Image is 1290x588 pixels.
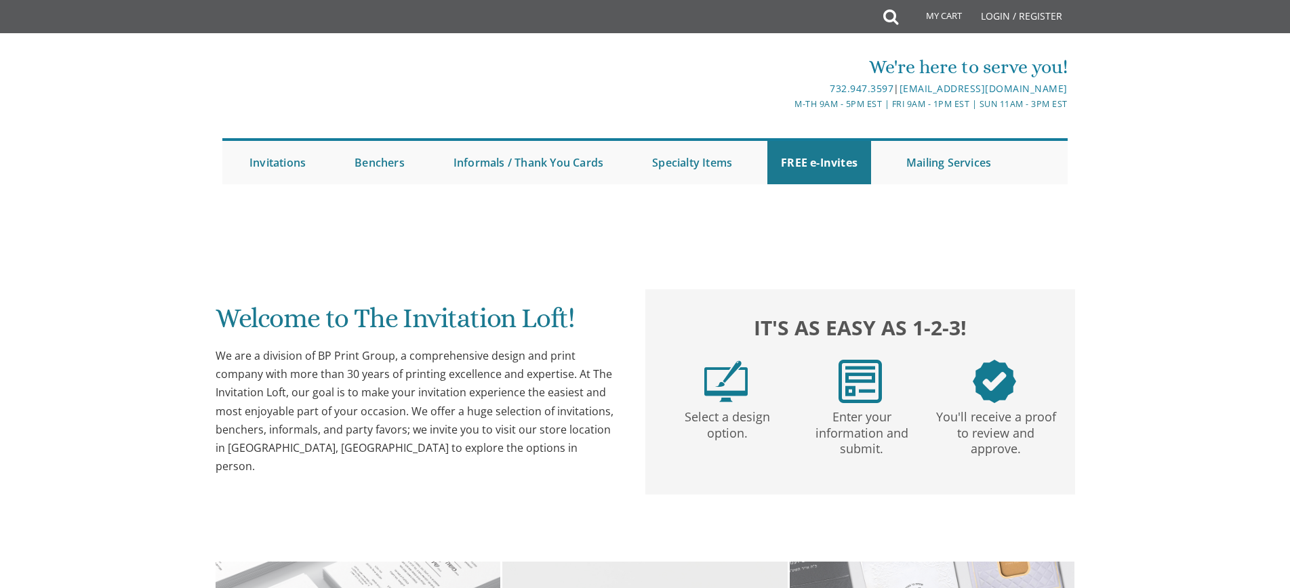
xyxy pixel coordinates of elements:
a: Specialty Items [639,141,746,184]
h2: It's as easy as 1-2-3! [659,312,1062,343]
p: You'll receive a proof to review and approve. [931,403,1060,457]
img: step2.png [839,360,882,403]
img: step1.png [704,360,748,403]
a: Invitations [236,141,319,184]
div: M-Th 9am - 5pm EST | Fri 9am - 1pm EST | Sun 11am - 3pm EST [505,97,1068,111]
a: 732.947.3597 [830,82,893,95]
h1: Welcome to The Invitation Loft! [216,303,618,343]
a: My Cart [897,1,971,35]
div: We are a division of BP Print Group, a comprehensive design and print company with more than 30 y... [216,347,618,476]
a: Mailing Services [893,141,1005,184]
img: step3.png [973,360,1016,403]
a: Benchers [341,141,418,184]
a: Informals / Thank You Cards [440,141,617,184]
p: Enter your information and submit. [797,403,926,457]
p: Select a design option. [663,403,792,442]
a: [EMAIL_ADDRESS][DOMAIN_NAME] [900,82,1068,95]
div: We're here to serve you! [505,54,1068,81]
div: | [505,81,1068,97]
a: FREE e-Invites [767,141,871,184]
